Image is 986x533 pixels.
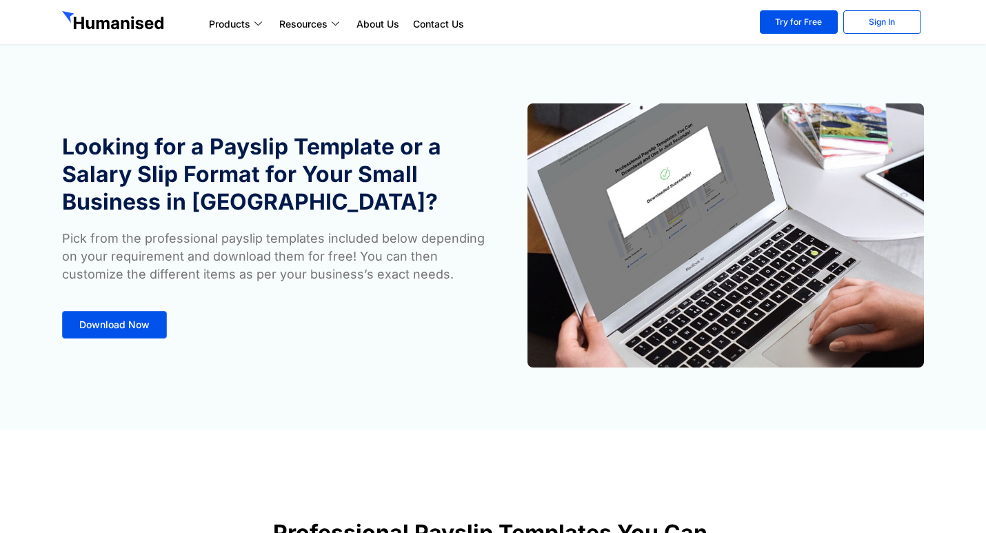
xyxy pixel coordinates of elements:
[760,10,838,34] a: Try for Free
[79,320,150,330] span: Download Now
[406,16,471,32] a: Contact Us
[272,16,350,32] a: Resources
[62,311,167,339] a: Download Now
[202,16,272,32] a: Products
[350,16,406,32] a: About Us
[62,11,167,33] img: GetHumanised Logo
[843,10,921,34] a: Sign In
[62,230,486,283] p: Pick from the professional payslip templates included below depending on your requirement and dow...
[62,133,486,216] h1: Looking for a Payslip Template or a Salary Slip Format for Your Small Business in [GEOGRAPHIC_DATA]?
